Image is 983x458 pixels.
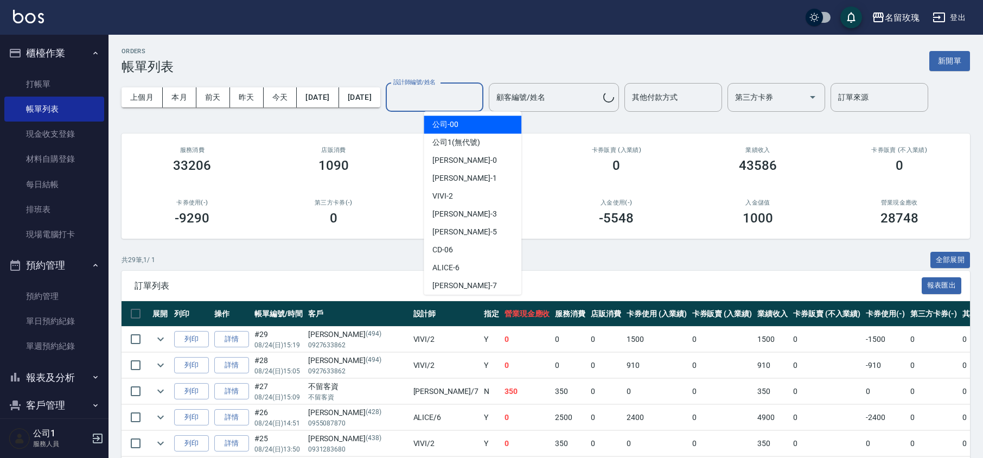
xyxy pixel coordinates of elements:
td: #25 [252,431,305,456]
td: 350 [755,379,790,404]
th: 展開 [150,301,171,327]
a: 單日預約紀錄 [4,309,104,334]
h2: 業績收入 [700,147,816,154]
td: 0 [552,327,588,352]
td: 0 [624,431,690,456]
td: 0 [588,379,624,404]
button: 報表及分析 [4,364,104,392]
td: VIVI /2 [411,431,481,456]
td: 910 [755,353,790,378]
button: 列印 [174,357,209,374]
p: 共 29 筆, 1 / 1 [122,255,155,265]
h2: 店販消費 [276,147,392,154]
h2: 第三方卡券(-) [276,199,392,206]
a: 帳單列表 [4,97,104,122]
td: 2500 [552,405,588,430]
h2: 營業現金應收 [841,199,957,206]
span: [PERSON_NAME] -7 [432,280,496,291]
td: 350 [502,379,553,404]
td: 0 [502,405,553,430]
span: [PERSON_NAME] -1 [432,173,496,184]
td: 0 [588,431,624,456]
td: VIVI /2 [411,327,481,352]
a: 單週預約紀錄 [4,334,104,359]
td: [PERSON_NAME] /7 [411,379,481,404]
h3: 1090 [318,158,349,173]
td: -2400 [863,405,908,430]
td: 0 [908,327,960,352]
th: 卡券使用(-) [863,301,908,327]
td: VIVI /2 [411,353,481,378]
td: 0 [690,353,755,378]
a: 現場電腦打卡 [4,222,104,247]
a: 排班表 [4,197,104,222]
td: 0 [588,327,624,352]
span: CD -06 [432,244,453,256]
td: 0 [790,431,863,456]
p: 0955087870 [308,418,408,428]
a: 詳情 [214,331,249,348]
a: 詳情 [214,435,249,452]
a: 新開單 [929,55,970,66]
h3: 0 [612,158,620,173]
h2: 其他付款方式(-) [417,199,533,206]
th: 操作 [212,301,252,327]
td: #29 [252,327,305,352]
td: 0 [790,327,863,352]
td: Y [481,327,502,352]
h3: 33206 [173,158,211,173]
button: 前天 [196,87,230,107]
span: 公司1 (無代號) [432,137,480,148]
td: -1500 [863,327,908,352]
a: 預約管理 [4,284,104,309]
a: 材料自購登錄 [4,147,104,171]
p: 0927633862 [308,366,408,376]
span: [PERSON_NAME] -0 [432,155,496,166]
h3: 43586 [739,158,777,173]
button: [DATE] [297,87,339,107]
h3: 1000 [743,211,773,226]
a: 詳情 [214,383,249,400]
button: 今天 [264,87,297,107]
button: 客戶管理 [4,391,104,419]
h3: 28748 [880,211,918,226]
button: [DATE] [339,87,380,107]
h2: ORDERS [122,48,174,55]
th: 卡券使用 (入業績) [624,301,690,327]
button: 列印 [174,383,209,400]
th: 帳單編號/時間 [252,301,305,327]
td: #26 [252,405,305,430]
p: 0931283680 [308,444,408,454]
th: 服務消費 [552,301,588,327]
h3: 0 [330,211,337,226]
button: 全部展開 [930,252,971,269]
h2: 卡券使用 (入業績) [417,147,533,154]
p: 08/24 (日) 15:09 [254,392,303,402]
th: 店販消費 [588,301,624,327]
button: 預約管理 [4,251,104,279]
td: 0 [863,379,908,404]
button: expand row [152,409,169,425]
span: [PERSON_NAME] -5 [432,226,496,238]
td: 0 [690,327,755,352]
th: 設計師 [411,301,481,327]
td: 0 [908,405,960,430]
td: 0 [790,353,863,378]
a: 詳情 [214,409,249,426]
button: 本月 [163,87,196,107]
h3: -5548 [599,211,634,226]
a: 每日結帳 [4,172,104,197]
button: Open [804,88,821,106]
td: 0 [790,405,863,430]
td: 0 [690,405,755,430]
td: 0 [624,379,690,404]
button: 昨天 [230,87,264,107]
td: Y [481,353,502,378]
th: 卡券販賣 (不入業績) [790,301,863,327]
td: 0 [908,431,960,456]
button: 列印 [174,435,209,452]
td: 0 [502,353,553,378]
button: 新開單 [929,51,970,71]
th: 列印 [171,301,212,327]
th: 營業現金應收 [502,301,553,327]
